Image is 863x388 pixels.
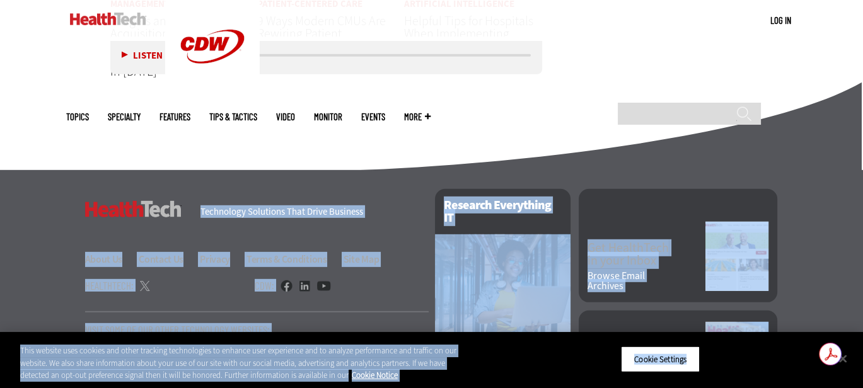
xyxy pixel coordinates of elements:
a: Contact Us [139,253,198,266]
h3: HealthTech [85,201,182,217]
h4: Technology Solutions That Drive Business [200,207,419,217]
a: About Us [85,253,137,266]
h4: CDW: [255,280,274,291]
h2: Research Everything IT [435,189,571,234]
a: Features [159,112,190,122]
a: Events [361,112,385,122]
span: More [404,112,431,122]
p: Visit Some Of Our Other Technology Websites: [85,324,429,335]
a: Privacy [200,253,245,266]
a: Browse EmailArchives [588,271,705,291]
a: More information about your privacy [352,370,398,380]
a: Tips & Tactics [209,112,257,122]
button: Cookie Settings [621,346,700,372]
a: Terms & Conditions [246,253,342,266]
a: MonITor [314,112,342,122]
img: Home [70,13,146,25]
span: Specialty [108,112,141,122]
a: Video [276,112,295,122]
a: Get HealthTechin your Inbox [588,242,705,267]
a: CDW [165,83,260,96]
a: Site Map [344,253,379,266]
a: Log in [770,14,791,26]
span: Topics [66,112,89,122]
div: This website uses cookies and other tracking technologies to enhance user experience and to analy... [20,345,475,382]
img: newsletter screenshot [705,222,768,291]
div: User menu [770,14,791,27]
h4: HealthTech: [85,280,134,291]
